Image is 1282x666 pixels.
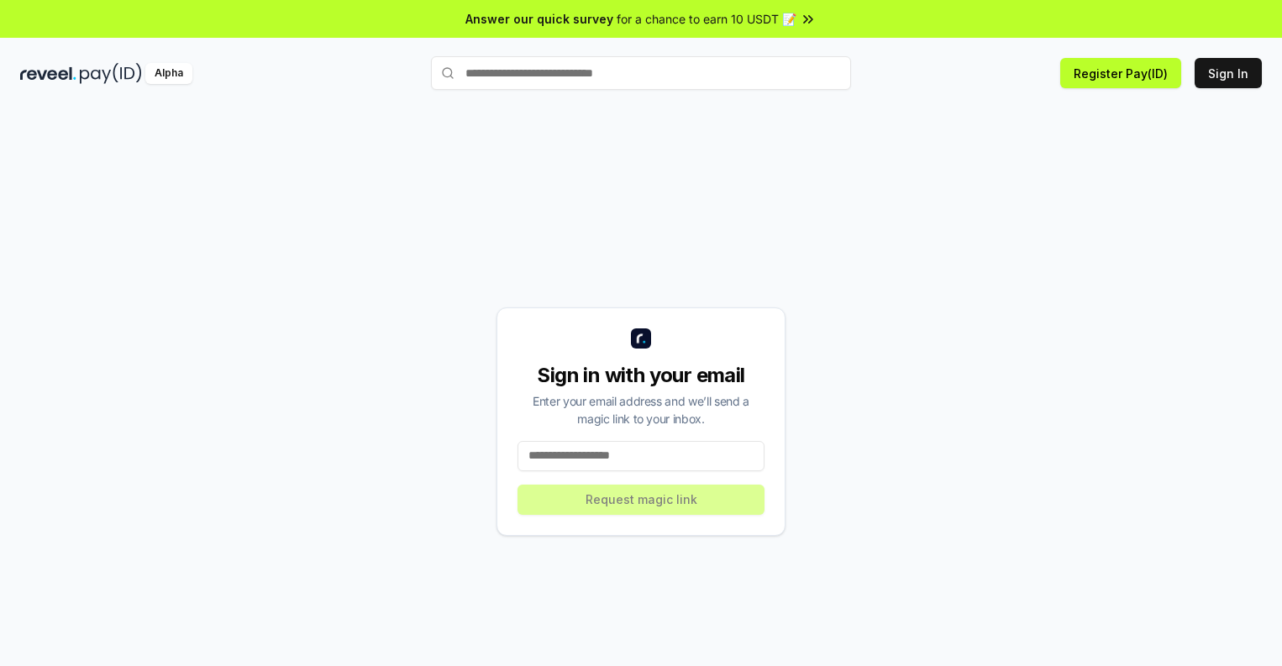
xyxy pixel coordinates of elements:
button: Sign In [1195,58,1262,88]
span: for a chance to earn 10 USDT 📝 [617,10,796,28]
img: logo_small [631,328,651,349]
span: Answer our quick survey [465,10,613,28]
div: Sign in with your email [518,362,764,389]
div: Alpha [145,63,192,84]
img: reveel_dark [20,63,76,84]
img: pay_id [80,63,142,84]
button: Register Pay(ID) [1060,58,1181,88]
div: Enter your email address and we’ll send a magic link to your inbox. [518,392,764,427]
